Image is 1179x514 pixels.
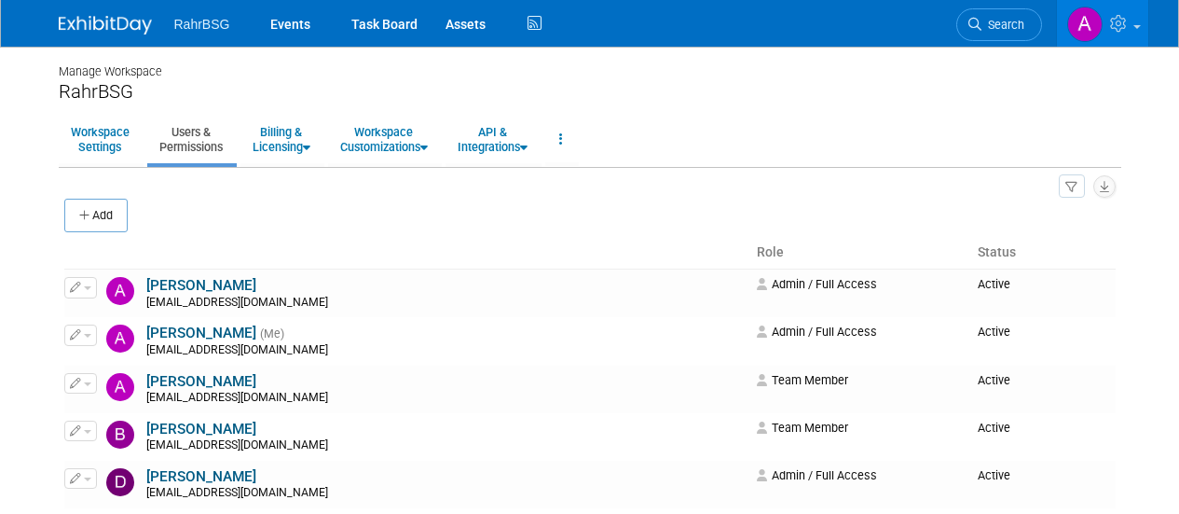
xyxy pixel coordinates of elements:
span: Search [981,18,1024,32]
div: Manage Workspace [59,47,1121,80]
span: Active [978,421,1010,435]
div: [EMAIL_ADDRESS][DOMAIN_NAME] [146,438,746,453]
div: RahrBSG [59,80,1121,104]
a: Users &Permissions [147,117,235,162]
img: Ashley Grotewold [1067,7,1103,42]
span: Active [978,277,1010,291]
img: Ashley Grotewold [106,325,134,353]
a: WorkspaceCustomizations [328,117,440,162]
span: Active [978,373,1010,387]
span: Admin / Full Access [757,325,877,339]
a: Search [956,8,1042,41]
th: Role [749,237,970,269]
div: [EMAIL_ADDRESS][DOMAIN_NAME] [146,486,746,501]
img: Anna-Lisa Brewer [106,277,134,305]
div: [EMAIL_ADDRESS][DOMAIN_NAME] [146,343,746,358]
a: [PERSON_NAME] [146,421,256,438]
a: WorkspaceSettings [59,117,142,162]
a: Billing &Licensing [240,117,322,162]
a: [PERSON_NAME] [146,468,256,485]
span: (Me) [260,327,284,340]
th: Status [970,237,1115,269]
a: API &Integrations [446,117,540,162]
span: Admin / Full Access [757,277,877,291]
span: Team Member [757,421,848,435]
div: [EMAIL_ADDRESS][DOMAIN_NAME] [146,391,746,406]
a: [PERSON_NAME] [146,277,256,294]
img: Brendan Kennealy [106,421,134,449]
span: Active [978,325,1010,339]
a: [PERSON_NAME] [146,325,256,341]
span: Team Member [757,373,848,387]
button: Add [64,199,128,232]
img: Dan Kearney [106,468,134,496]
img: Ashton Lewis [106,373,134,401]
span: RahrBSG [174,17,230,32]
span: Active [978,468,1010,482]
img: ExhibitDay [59,16,152,35]
span: Admin / Full Access [757,468,877,482]
a: [PERSON_NAME] [146,373,256,390]
div: [EMAIL_ADDRESS][DOMAIN_NAME] [146,296,746,311]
